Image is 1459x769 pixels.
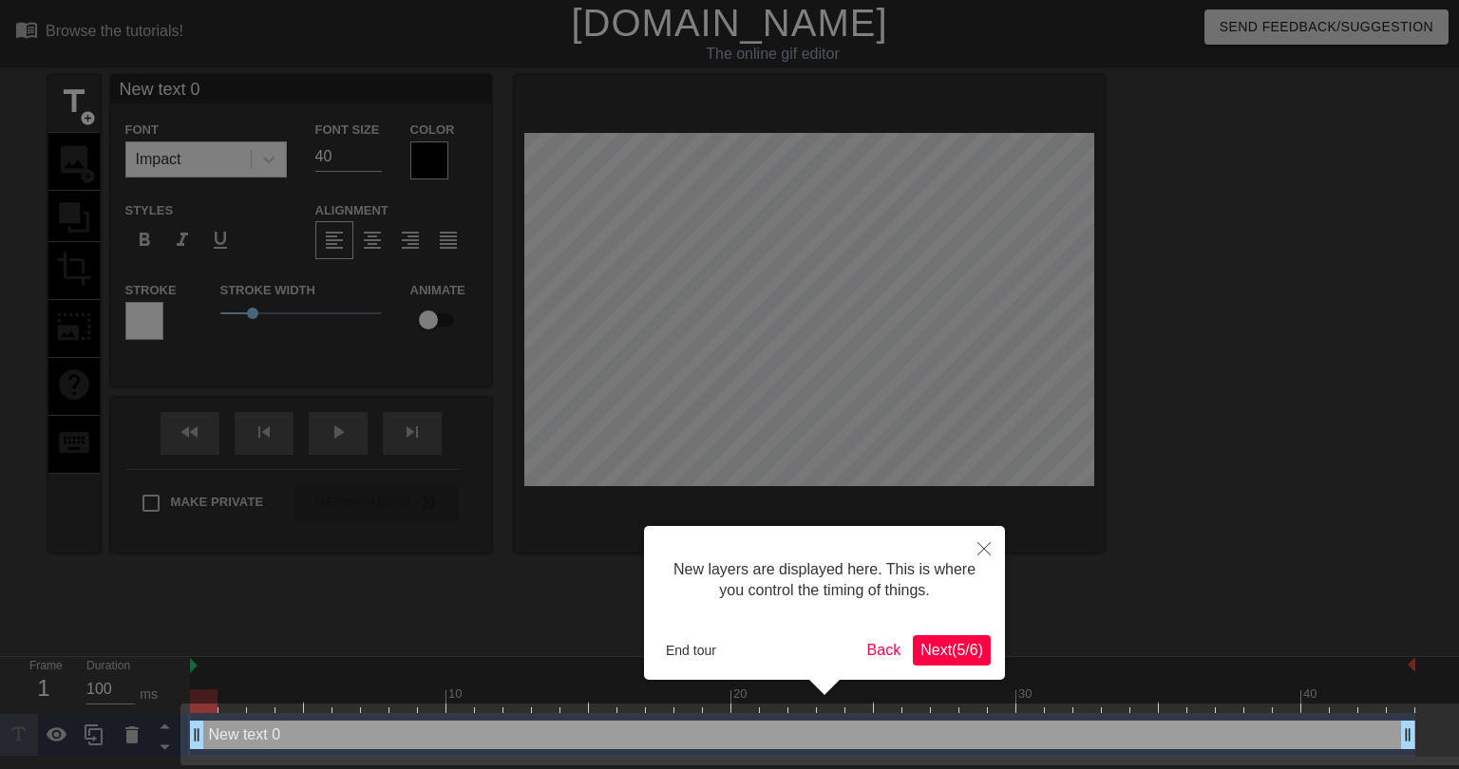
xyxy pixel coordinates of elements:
button: Close [963,526,1005,570]
div: New layers are displayed here. This is where you control the timing of things. [658,540,991,621]
button: Back [860,635,909,666]
button: End tour [658,636,724,665]
span: Next ( 5 / 6 ) [920,642,983,658]
button: Next [913,635,991,666]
